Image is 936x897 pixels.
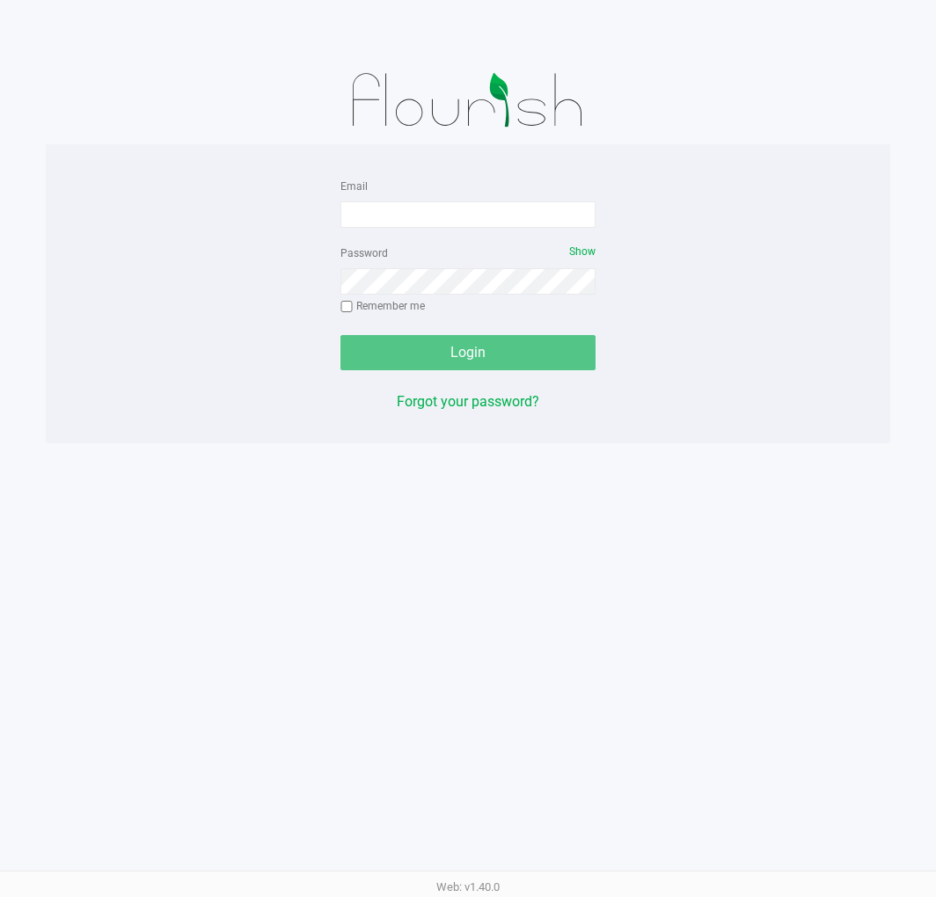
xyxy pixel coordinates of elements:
[569,245,596,258] span: Show
[340,301,353,313] input: Remember me
[340,245,388,261] label: Password
[397,391,539,412] button: Forgot your password?
[436,880,500,893] span: Web: v1.40.0
[340,298,425,314] label: Remember me
[340,179,368,194] label: Email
